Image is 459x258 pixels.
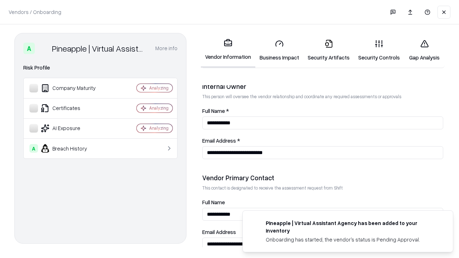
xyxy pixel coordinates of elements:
label: Full Name * [202,108,443,114]
a: Security Artifacts [303,34,354,67]
div: Risk Profile [23,63,178,72]
img: trypineapple.com [251,219,260,228]
div: Breach History [29,144,115,153]
div: Vendor Primary Contact [202,173,443,182]
div: A [29,144,38,153]
button: More info [155,42,178,55]
div: Certificates [29,104,115,113]
a: Business Impact [255,34,303,67]
div: Internal Owner [202,82,443,91]
a: Security Controls [354,34,404,67]
div: A [23,43,35,54]
p: Vendors / Onboarding [9,8,61,16]
label: Email Address [202,229,443,235]
div: Pineapple | Virtual Assistant Agency has been added to your inventory [266,219,436,234]
p: This person will oversee the vendor relationship and coordinate any required assessments or appro... [202,94,443,100]
div: Analyzing [149,105,169,111]
img: Pineapple | Virtual Assistant Agency [38,43,49,54]
div: Pineapple | Virtual Assistant Agency [52,43,147,54]
div: AI Exposure [29,124,115,133]
a: Vendor Information [201,33,255,68]
div: Analyzing [149,85,169,91]
label: Email Address * [202,138,443,143]
div: Analyzing [149,125,169,131]
label: Full Name [202,200,443,205]
p: This contact is designated to receive the assessment request from Shift [202,185,443,191]
div: Onboarding has started, the vendor's status is Pending Approval. [266,236,436,243]
div: Company Maturity [29,84,115,92]
a: Gap Analysis [404,34,445,67]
